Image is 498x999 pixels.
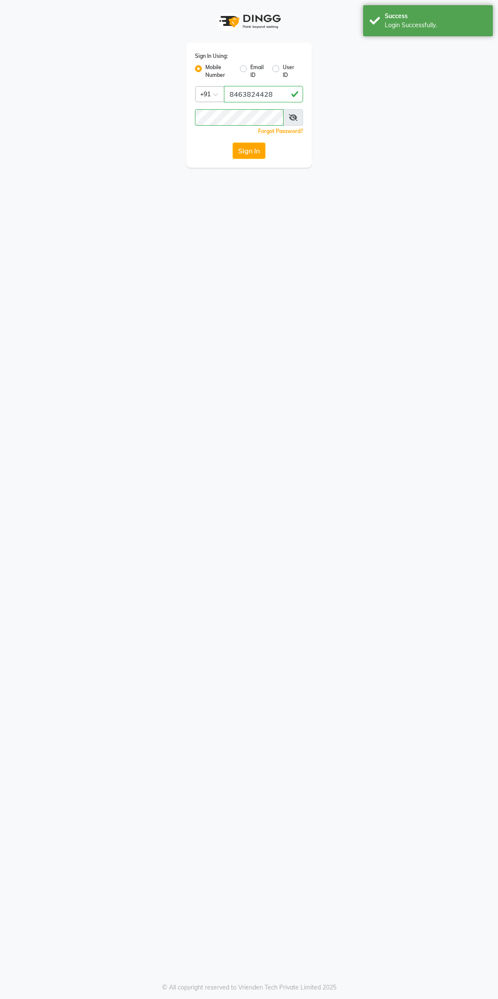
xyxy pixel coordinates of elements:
[233,143,265,159] button: Sign In
[283,63,296,79] label: User ID
[385,21,486,30] div: Login Successfully.
[258,128,303,134] a: Forgot Password?
[250,63,265,79] label: Email ID
[205,63,233,79] label: Mobile Number
[195,52,228,60] label: Sign In Using:
[195,109,284,126] input: Username
[214,9,284,34] img: logo1.svg
[385,12,486,21] div: Success
[224,86,303,102] input: Username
